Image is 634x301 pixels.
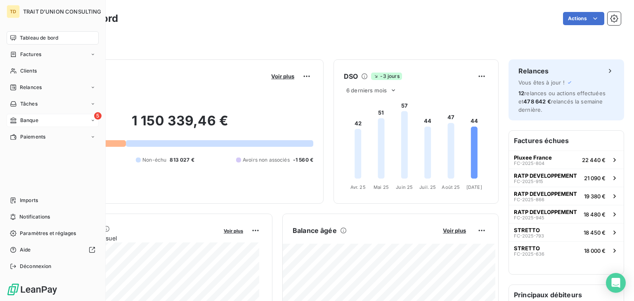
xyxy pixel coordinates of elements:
span: TRAIT D'UNION CONSULTING [23,8,102,15]
tspan: Juil. 25 [419,184,436,190]
span: 6 derniers mois [346,87,387,94]
h6: Factures échues [509,131,624,150]
button: RATP DEVELOPPEMENTFC-2025-94518 480 € [509,205,624,223]
button: STRETTOFC-2025-79318 450 € [509,223,624,241]
span: Factures [20,51,41,58]
span: 5 [94,112,102,120]
div: Open Intercom Messenger [606,273,626,293]
span: 19 380 € [584,193,606,200]
span: 18 480 € [584,211,606,218]
span: Chiffre d'affaires mensuel [47,234,218,242]
tspan: [DATE] [466,184,482,190]
span: Déconnexion [20,263,52,270]
span: 18 000 € [584,247,606,254]
h6: Relances [518,66,549,76]
button: Voir plus [269,73,297,80]
button: RATP DEVELOPPEMENTFC-2025-91521 090 € [509,169,624,187]
img: Logo LeanPay [7,283,58,296]
span: Paiements [20,133,45,141]
span: FC-2025-915 [514,179,543,184]
span: relances ou actions effectuées et relancés la semaine dernière. [518,90,606,113]
span: -3 jours [371,73,402,80]
span: 21 090 € [584,175,606,181]
tspan: Août 25 [442,184,460,190]
span: -1 560 € [293,156,313,164]
span: Imports [20,197,38,204]
span: RATP DEVELOPPEMENT [514,190,577,197]
span: STRETTO [514,227,540,233]
span: Tableau de bord [20,34,58,42]
span: Paramètres et réglages [20,230,76,237]
span: FC-2025-945 [514,215,544,220]
span: Vous êtes à jour ! [518,79,565,86]
button: RATP DEVELOPPEMENTFC-2025-86619 380 € [509,187,624,205]
span: 22 440 € [582,157,606,163]
span: Voir plus [224,228,243,234]
span: Tâches [20,100,38,108]
span: Non-échu [142,156,166,164]
button: Actions [563,12,604,25]
h6: Balance âgée [293,226,337,235]
span: 18 450 € [584,229,606,236]
h2: 1 150 339,46 € [47,113,313,137]
span: Voir plus [271,73,294,80]
span: Relances [20,84,42,91]
span: FC-2025-636 [514,252,544,256]
tspan: Mai 25 [374,184,389,190]
button: Pluxee FranceFC-2025-80422 440 € [509,150,624,169]
span: Clients [20,67,37,75]
span: Aide [20,246,31,254]
span: Notifications [19,213,50,221]
button: Voir plus [221,227,246,234]
span: Avoirs non associés [243,156,290,164]
h6: DSO [344,71,358,81]
button: Voir plus [440,227,468,234]
span: Banque [20,117,38,124]
a: Aide [7,243,99,256]
span: Pluxee France [514,154,552,161]
span: FC-2025-866 [514,197,544,202]
button: STRETTOFC-2025-63618 000 € [509,241,624,259]
div: TD [7,5,20,18]
span: 813 027 € [170,156,194,164]
tspan: Juin 25 [396,184,413,190]
span: STRETTO [514,245,540,252]
span: 478 642 € [523,98,551,105]
span: FC-2025-793 [514,233,544,238]
span: RATP DEVELOPPEMENT [514,172,577,179]
span: RATP DEVELOPPEMENT [514,209,577,215]
tspan: Avr. 25 [350,184,366,190]
span: 12 [518,90,524,96]
span: FC-2025-804 [514,161,544,166]
span: Voir plus [443,227,466,234]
